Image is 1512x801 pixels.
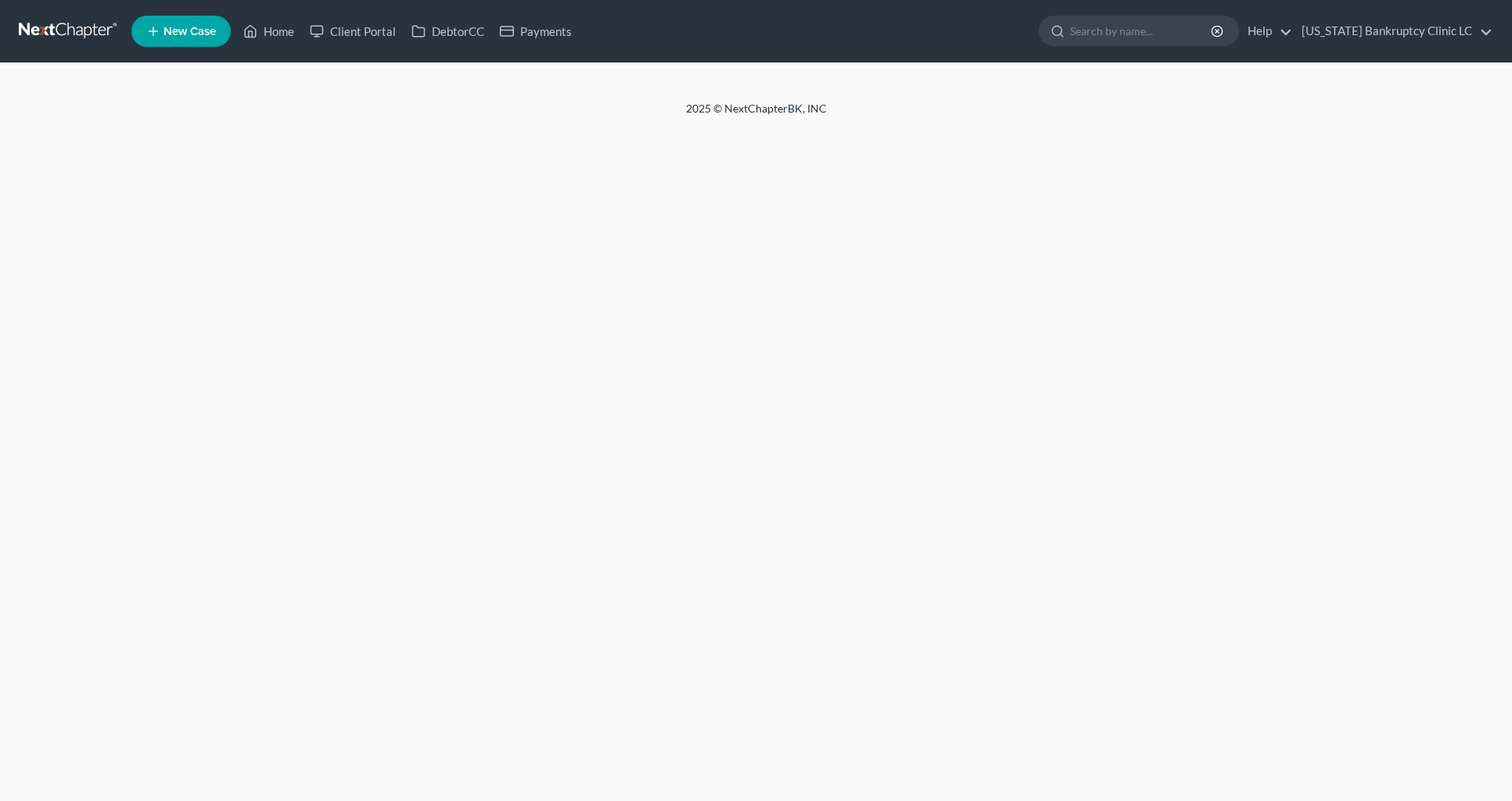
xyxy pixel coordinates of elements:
input: Search by name... [1070,16,1213,45]
a: Help [1240,17,1292,45]
span: New Case [163,26,216,38]
a: Payments [492,17,580,45]
a: Home [235,17,302,45]
a: Client Portal [302,17,404,45]
a: DebtorCC [404,17,492,45]
a: [US_STATE] Bankruptcy Clinic LC [1294,17,1492,45]
div: 2025 © NextChapterBK, INC [311,101,1202,129]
